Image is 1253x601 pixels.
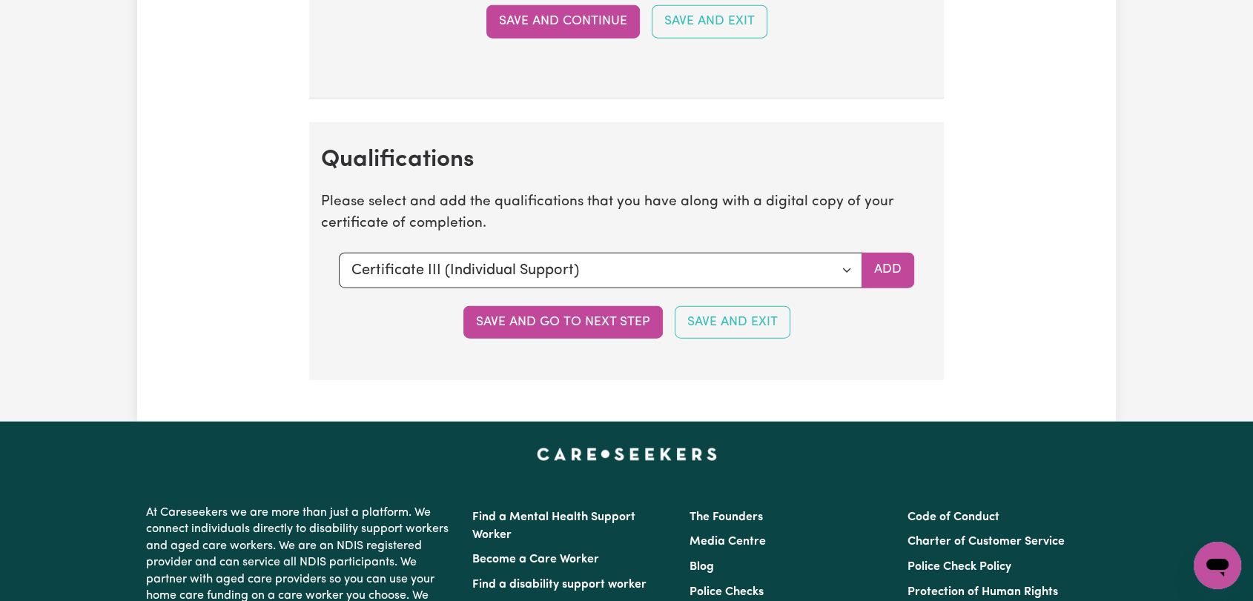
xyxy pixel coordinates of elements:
h2: Qualifications [321,146,932,174]
a: The Founders [690,511,763,523]
button: Save and Exit [675,306,790,339]
button: Save and Continue [486,5,640,38]
iframe: Button to launch messaging window [1194,542,1241,589]
a: Find a disability support worker [472,579,647,591]
a: Protection of Human Rights [907,586,1058,598]
a: Find a Mental Health Support Worker [472,511,635,541]
a: Blog [690,561,714,573]
p: Please select and add the qualifications that you have along with a digital copy of your certific... [321,192,932,235]
button: Save and Exit [652,5,767,38]
a: Become a Care Worker [472,554,599,565]
a: Careseekers home page [537,448,717,460]
a: Media Centre [690,536,766,548]
button: Save and go to next step [463,306,663,339]
a: Police Check Policy [907,561,1011,573]
a: Police Checks [690,586,764,598]
button: Add selected qualification [862,253,914,288]
a: Charter of Customer Service [907,536,1065,548]
a: Code of Conduct [907,511,999,523]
